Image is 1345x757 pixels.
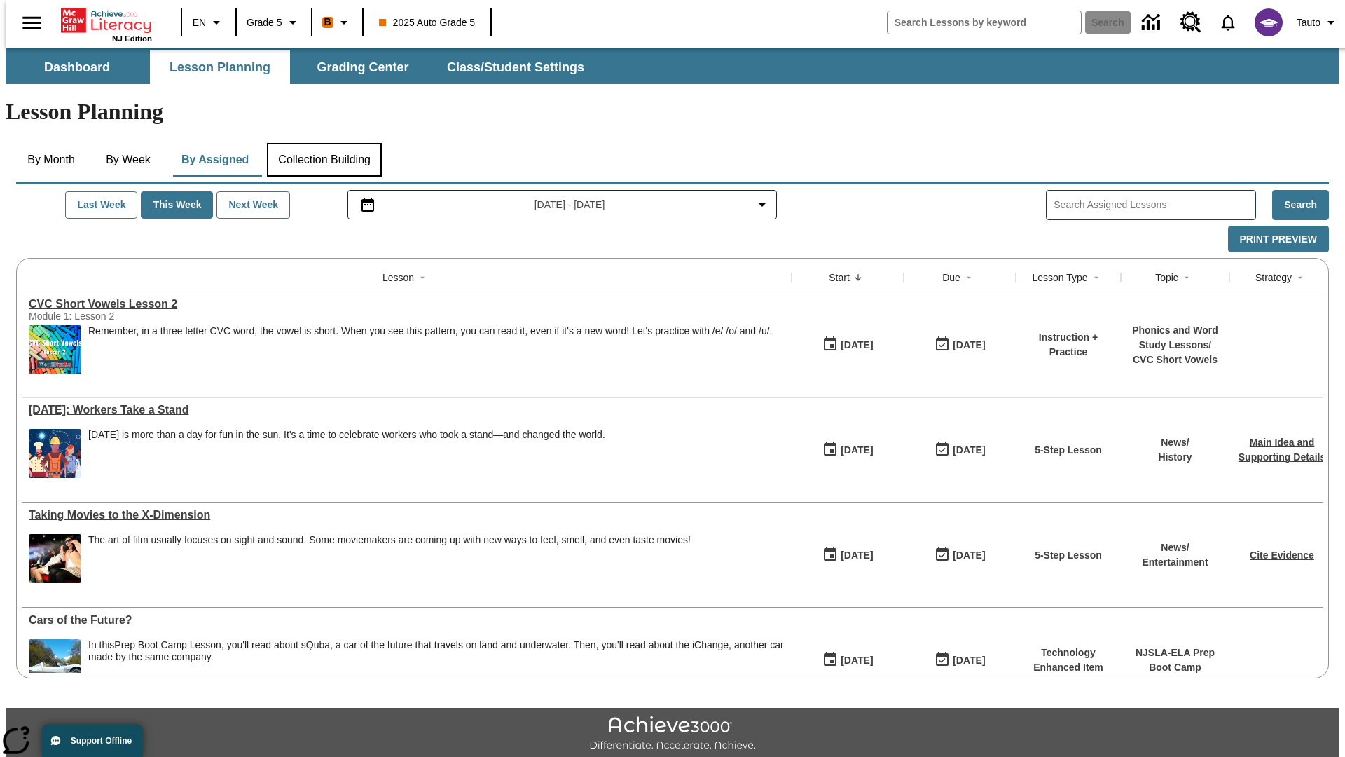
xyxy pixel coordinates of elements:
[11,2,53,43] button: Open side menu
[447,60,584,76] span: Class/Student Settings
[1032,271,1087,285] div: Lesson Type
[841,547,873,564] div: [DATE]
[29,534,81,583] img: Panel in front of the seats sprays water mist to the happy audience at a 4DX-equipped theater.
[193,15,206,30] span: EN
[6,50,597,84] div: SubNavbar
[960,269,977,286] button: Sort
[88,534,691,546] p: The art of film usually focuses on sight and sound. Some moviemakers are coming up with new ways ...
[88,639,784,662] testabrev: Prep Boot Camp Lesson, you'll read about sQuba, a car of the future that travels on land and unde...
[29,298,785,311] a: CVC Short Vowels Lesson 2, Lessons
[1158,435,1192,450] p: News /
[324,13,331,31] span: B
[317,60,408,76] span: Grading Center
[942,271,960,285] div: Due
[16,143,86,177] button: By Month
[1291,10,1345,35] button: Profile/Settings
[534,198,605,212] span: [DATE] - [DATE]
[1297,15,1320,30] span: Tauto
[44,60,110,76] span: Dashboard
[88,639,785,688] div: In this Prep Boot Camp Lesson, you'll read about sQuba, a car of the future that travels on land ...
[88,325,772,337] p: Remember, in a three letter CVC word, the vowel is short. When you see this pattern, you can read...
[267,143,382,177] button: Collection Building
[29,311,239,322] div: Module 1: Lesson 2
[88,534,691,583] div: The art of film usually focuses on sight and sound. Some moviemakers are coming up with new ways ...
[65,191,137,219] button: Last Week
[29,325,81,374] img: CVC Short Vowels Lesson 2.
[170,143,260,177] button: By Assigned
[1142,540,1208,555] p: News /
[61,6,152,34] a: Home
[818,542,878,568] button: 10/13/25: First time the lesson was available
[241,10,307,35] button: Grade: Grade 5, Select a grade
[293,50,433,84] button: Grading Center
[953,442,985,459] div: [DATE]
[186,10,231,35] button: Language: EN, Select a language
[1035,548,1102,563] p: 5-Step Lesson
[29,298,785,311] div: CVC Short Vowels Lesson 2
[382,271,414,285] div: Lesson
[216,191,290,219] button: Next Week
[1054,195,1255,215] input: Search Assigned Lessons
[379,15,476,30] span: 2025 Auto Grade 5
[953,652,985,669] div: [DATE]
[1035,443,1102,458] p: 5-Step Lesson
[414,269,431,286] button: Sort
[42,725,143,757] button: Support Offline
[1088,269,1105,286] button: Sort
[170,60,270,76] span: Lesson Planning
[29,639,81,688] img: High-tech automobile treading water.
[29,509,785,521] a: Taking Movies to the X-Dimension, Lessons
[1128,353,1222,367] p: CVC Short Vowels
[141,191,213,219] button: This Week
[436,50,595,84] button: Class/Student Settings
[1246,4,1291,41] button: Select a new avatar
[88,639,785,663] div: In this
[29,509,785,521] div: Taking Movies to the X-Dimension
[88,429,605,478] div: Labor Day is more than a day for fun in the sun. It's a time to celebrate workers who took a stan...
[247,15,282,30] span: Grade 5
[71,736,132,746] span: Support Offline
[1255,271,1292,285] div: Strategy
[818,647,878,674] button: 10/09/25: First time the lesson was available
[29,614,785,627] div: Cars of the Future?
[1172,4,1210,41] a: Resource Center, Will open in new tab
[841,442,873,459] div: [DATE]
[930,332,990,358] button: 10/14/25: Last day the lesson can be accessed
[1023,330,1114,360] p: Instruction + Practice
[6,99,1339,125] h1: Lesson Planning
[1239,437,1325,463] a: Main Idea and Supporting Details
[1023,646,1114,675] p: Technology Enhanced Item
[88,325,772,374] div: Remember, in a three letter CVC word, the vowel is short. When you see this pattern, you can read...
[841,652,873,669] div: [DATE]
[1142,555,1208,570] p: Entertainment
[354,196,771,213] button: Select the date range menu item
[1158,450,1192,465] p: History
[1128,323,1222,353] p: Phonics and Word Study Lessons /
[1210,4,1246,41] a: Notifications
[754,196,771,213] svg: Collapse Date Range Filter
[953,336,985,354] div: [DATE]
[850,269,867,286] button: Sort
[88,429,605,441] div: [DATE] is more than a day for fun in the sun. It's a time to celebrate workers who took a stand—a...
[818,332,878,358] button: 10/14/25: First time the lesson was available
[317,10,358,35] button: Boost Class color is orange. Change class color
[1155,271,1178,285] div: Topic
[61,5,152,43] div: Home
[930,437,990,463] button: 10/13/25: Last day the lesson can be accessed
[1128,646,1222,675] p: NJSLA-ELA Prep Boot Camp
[29,614,785,627] a: Cars of the Future? , Lessons
[1178,269,1195,286] button: Sort
[150,50,290,84] button: Lesson Planning
[930,647,990,674] button: 08/01/26: Last day the lesson can be accessed
[29,404,785,416] div: Labor Day: Workers Take a Stand
[29,404,785,416] a: Labor Day: Workers Take a Stand, Lessons
[1228,226,1329,253] button: Print Preview
[1292,269,1309,286] button: Sort
[818,437,878,463] button: 10/13/25: First time the lesson was available
[93,143,163,177] button: By Week
[589,716,756,752] img: Achieve3000 Differentiate Accelerate Achieve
